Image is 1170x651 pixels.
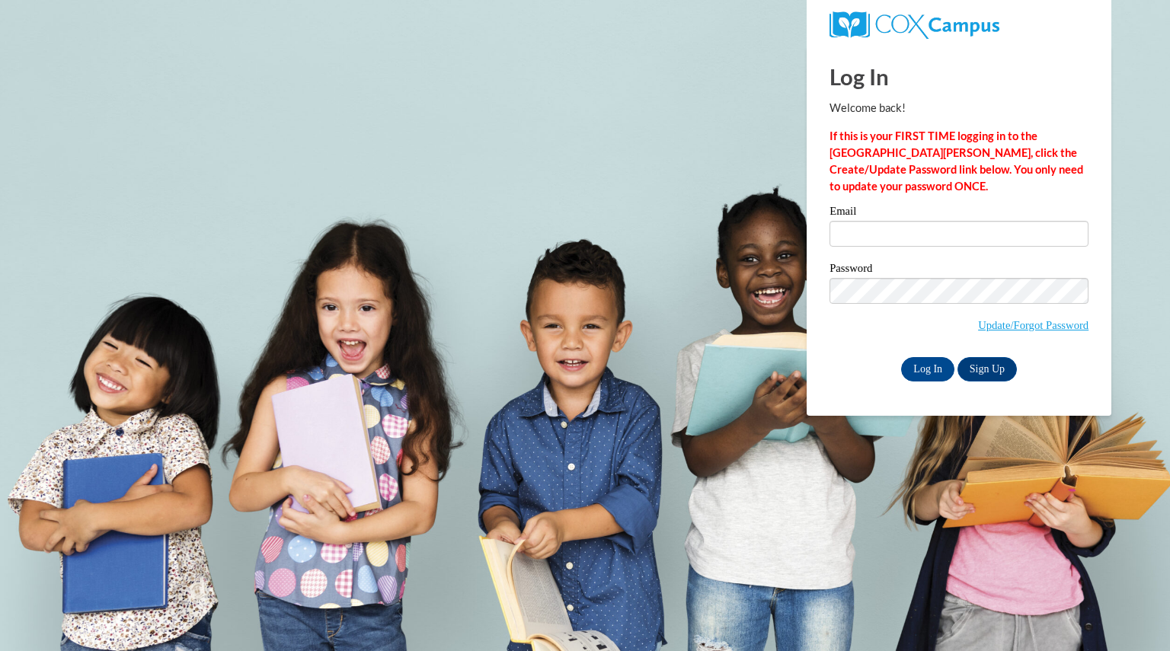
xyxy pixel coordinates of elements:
[978,319,1088,331] a: Update/Forgot Password
[901,357,954,381] input: Log In
[830,129,1083,193] strong: If this is your FIRST TIME logging in to the [GEOGRAPHIC_DATA][PERSON_NAME], click the Create/Upd...
[957,357,1017,381] a: Sign Up
[830,263,1088,278] label: Password
[830,100,1088,116] p: Welcome back!
[830,61,1088,92] h1: Log In
[830,18,999,30] a: COX Campus
[830,206,1088,221] label: Email
[830,11,999,39] img: COX Campus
